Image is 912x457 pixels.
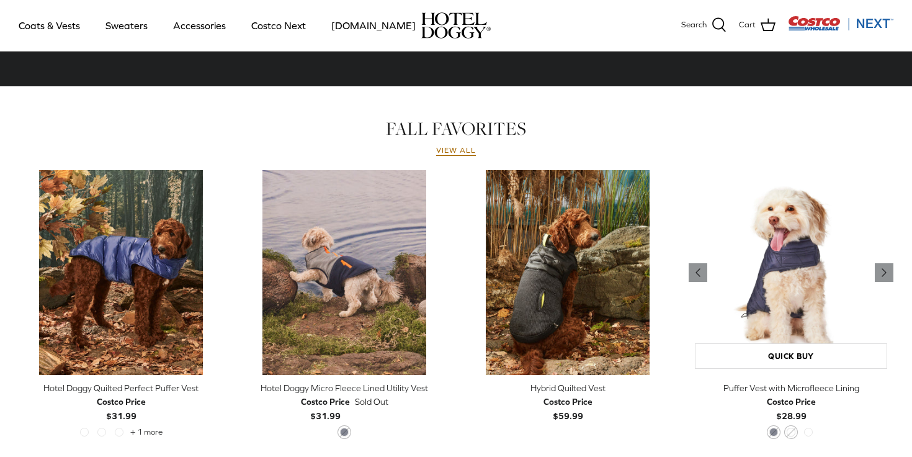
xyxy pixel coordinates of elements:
a: Hotel Doggy Micro Fleece Lined Utility Vest Costco Price$31.99 Sold Out [242,381,447,423]
a: Cart [739,17,776,34]
a: [DOMAIN_NAME] [320,4,427,47]
div: Costco Price [767,395,816,409]
a: Previous [875,263,893,282]
img: hoteldoggycom [421,12,491,38]
a: Coats & Vests [7,4,91,47]
a: Hotel Doggy Quilted Perfect Puffer Vest [19,170,223,375]
a: Puffer Vest with Microfleece Lining [689,170,893,375]
div: Hybrid Quilted Vest [465,381,670,395]
a: View all [436,146,476,156]
img: Costco Next [788,16,893,31]
div: Costco Price [543,395,592,409]
a: FALL FAVORITES [386,116,526,141]
b: $31.99 [301,395,350,420]
span: + 1 more [130,428,163,437]
a: hoteldoggy.com hoteldoggycom [421,12,491,38]
b: $59.99 [543,395,592,420]
a: Hotel Doggy Quilted Perfect Puffer Vest Costco Price$31.99 [19,381,223,423]
a: Costco Next [240,4,317,47]
b: $28.99 [767,395,816,420]
a: Search [681,17,726,34]
a: Hybrid Quilted Vest [465,170,670,375]
div: Costco Price [97,395,146,409]
div: Hotel Doggy Quilted Perfect Puffer Vest [19,381,223,395]
div: Hotel Doggy Micro Fleece Lined Utility Vest [242,381,447,395]
div: Costco Price [301,395,350,409]
a: Visit Costco Next [788,24,893,33]
a: Puffer Vest with Microfleece Lining Costco Price$28.99 [689,381,893,423]
a: Hybrid Quilted Vest Costco Price$59.99 [465,381,670,423]
a: Previous [689,263,707,282]
a: Quick buy [695,343,887,369]
a: Sweaters [94,4,159,47]
div: Puffer Vest with Microfleece Lining [689,381,893,395]
a: Hotel Doggy Micro Fleece Lined Utility Vest [242,170,447,375]
span: Cart [739,19,756,32]
a: Accessories [162,4,237,47]
span: Sold Out [355,395,388,409]
span: Search [681,19,707,32]
b: $31.99 [97,395,146,420]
